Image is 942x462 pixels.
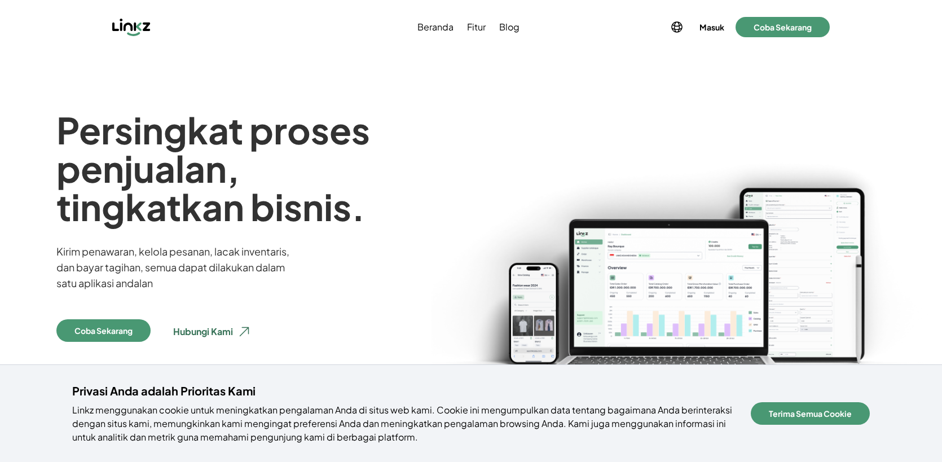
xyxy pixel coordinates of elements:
span: Fitur [467,20,486,34]
span: Beranda [417,20,454,34]
button: Hubungi Kami [164,319,260,344]
span: Blog [499,20,520,34]
a: Coba Sekarang [56,319,151,344]
a: Fitur [465,20,488,34]
button: Terima Semua Cookie [751,402,870,425]
button: Masuk [697,19,727,35]
p: Linkz menggunakan cookie untuk meningkatkan pengalaman Anda di situs web kami. Cookie ini mengump... [72,403,737,444]
h1: Persingkat proses penjualan, tingkatkan bisnis. [56,111,388,226]
button: Coba Sekarang [56,319,151,342]
img: Linkz logo [112,18,151,36]
button: Coba Sekarang [736,17,830,37]
h4: Privasi Anda adalah Prioritas Kami [72,383,737,399]
a: Beranda [415,20,456,34]
a: Blog [497,20,522,34]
